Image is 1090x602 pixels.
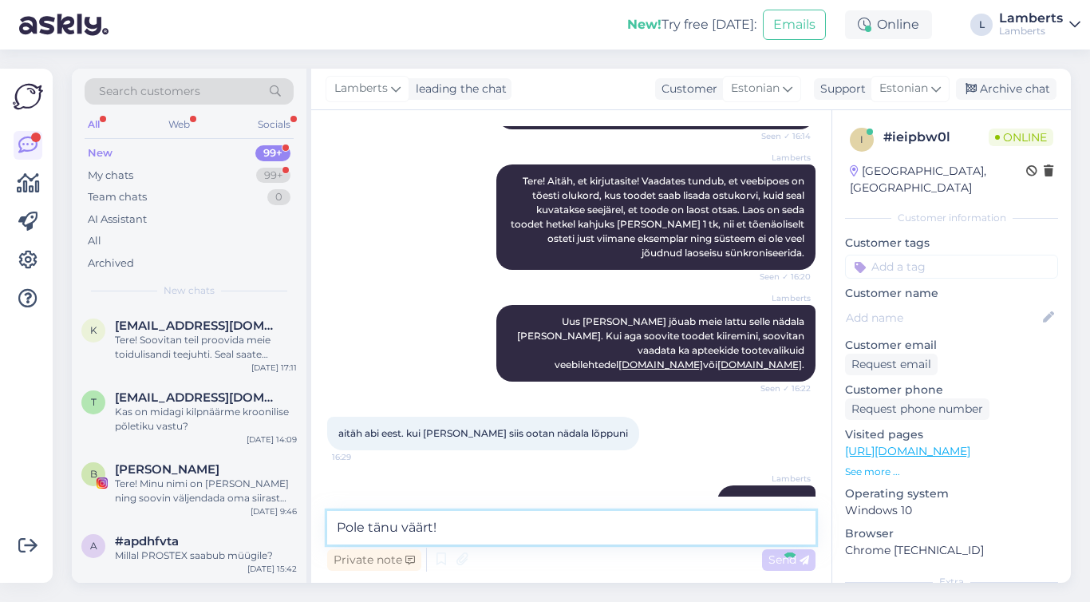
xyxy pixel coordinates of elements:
[165,114,193,135] div: Web
[88,168,133,184] div: My chats
[850,163,1026,196] div: [GEOGRAPHIC_DATA], [GEOGRAPHIC_DATA]
[99,83,200,100] span: Search customers
[970,14,993,36] div: L
[511,175,807,259] span: Tere! Aitäh, et kirjutasite! Vaadates tundub, et veebipoes on tõesti olukord, kus toodet saab lis...
[845,285,1058,302] p: Customer name
[751,152,811,164] span: Lamberts
[751,382,811,394] span: Seen ✓ 16:22
[717,358,802,370] a: [DOMAIN_NAME]
[618,358,703,370] a: [DOMAIN_NAME]
[845,337,1058,354] p: Customer email
[751,130,811,142] span: Seen ✓ 16:14
[627,17,662,32] b: New!
[90,540,97,552] span: a
[115,390,281,405] span: tiina.pahk@mail.ee
[845,255,1058,279] input: Add a tag
[655,81,717,97] div: Customer
[989,129,1053,146] span: Online
[115,534,179,549] span: #apdhfvta
[332,451,392,463] span: 16:29
[845,465,1058,479] p: See more ...
[751,292,811,304] span: Lamberts
[845,235,1058,251] p: Customer tags
[251,505,297,517] div: [DATE] 9:46
[845,10,932,39] div: Online
[256,168,290,184] div: 99+
[763,10,826,40] button: Emails
[255,114,294,135] div: Socials
[845,354,938,375] div: Request email
[409,81,507,97] div: leading the chat
[845,382,1058,398] p: Customer phone
[115,319,281,333] span: kai@lambertseesti.ee
[845,444,970,458] a: [URL][DOMAIN_NAME]
[846,309,1040,327] input: Add name
[999,25,1063,38] div: Lamberts
[88,233,101,249] div: All
[88,255,134,271] div: Archived
[845,502,1058,519] p: Windows 10
[85,114,103,135] div: All
[860,133,863,145] span: i
[845,211,1058,225] div: Customer information
[999,12,1063,25] div: Lamberts
[845,575,1058,589] div: Extra
[729,496,804,508] span: Pole tänu väärt!
[751,271,811,283] span: Seen ✓ 16:20
[845,398,989,420] div: Request phone number
[164,283,215,298] span: New chats
[517,315,807,370] span: Uus [PERSON_NAME] jõuab meie lattu selle nädala [PERSON_NAME]. Kui aga soovite toodet kiiremini, ...
[251,362,297,374] div: [DATE] 17:11
[879,80,928,97] span: Estonian
[247,563,297,575] div: [DATE] 15:42
[247,434,297,446] div: [DATE] 14:09
[731,80,780,97] span: Estonian
[999,12,1080,38] a: LambertsLamberts
[338,427,628,439] span: aitäh abi eest. kui [PERSON_NAME] siis ootan nädala lõppuni
[88,189,147,205] div: Team chats
[13,81,43,112] img: Askly Logo
[845,542,1058,559] p: Chrome [TECHNICAL_ID]
[115,477,297,505] div: Tere! Minu nimi on [PERSON_NAME] ning soovin väljendada oma siirast tunnustust teie toodete kvali...
[814,81,866,97] div: Support
[115,549,297,563] div: Millal PROSTEX saabub müügile?
[845,485,1058,502] p: Operating system
[255,145,290,161] div: 99+
[334,80,388,97] span: Lamberts
[115,462,219,477] span: Brigita
[751,473,811,485] span: Lamberts
[115,333,297,362] div: Tere! Soovitan teil proovida meie toidulisandi teejuhti. Seal saate personaalseid soovitusi ja su...
[883,128,989,147] div: # ieipbw0l
[115,405,297,434] div: Kas on midagi kilpnäärme kroonilise põletiku vastu?
[88,145,113,161] div: New
[956,78,1056,100] div: Archive chat
[267,189,290,205] div: 0
[845,525,1058,542] p: Browser
[90,468,97,480] span: B
[88,212,147,228] div: AI Assistant
[90,324,97,336] span: k
[91,396,97,408] span: t
[627,15,756,34] div: Try free [DATE]:
[845,426,1058,443] p: Visited pages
